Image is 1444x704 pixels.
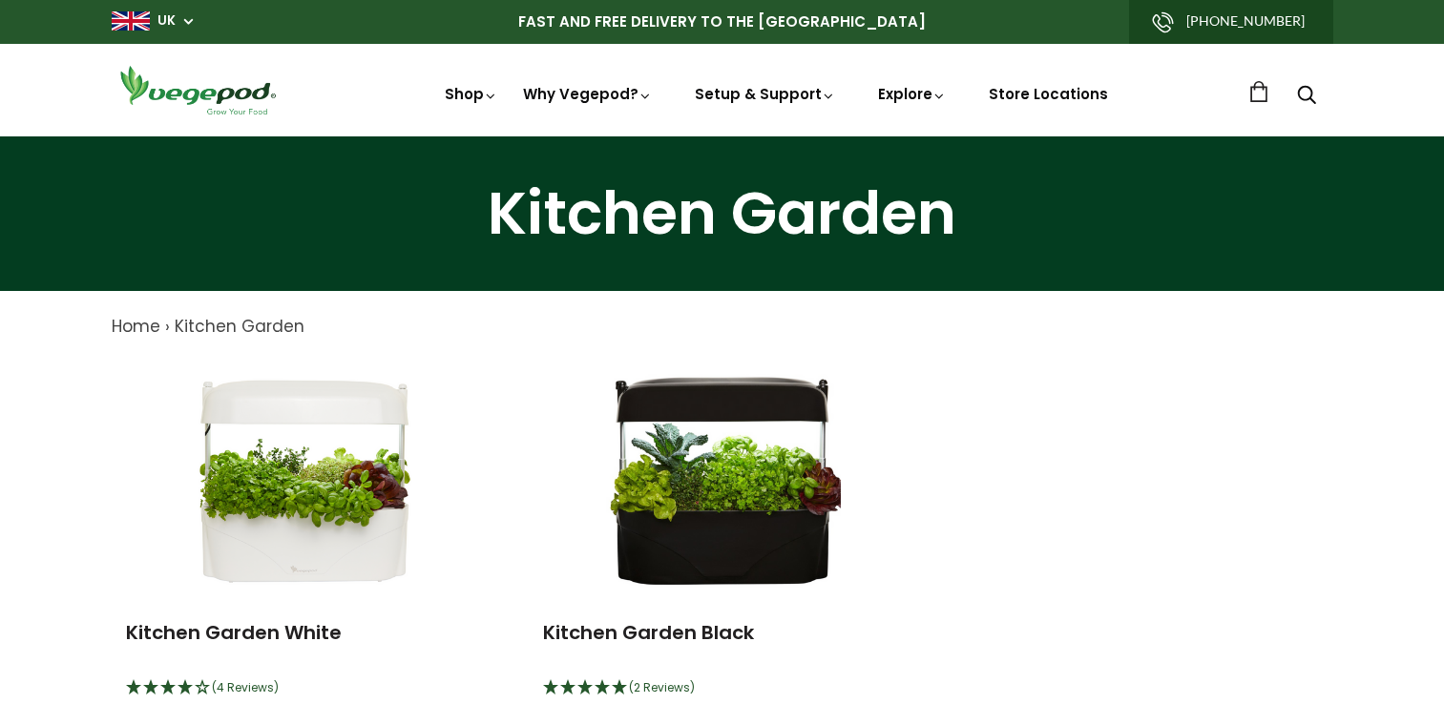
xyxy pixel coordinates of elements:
a: Shop [445,84,498,104]
a: Explore [878,84,947,104]
a: Search [1297,87,1316,107]
a: UK [157,11,176,31]
a: Kitchen Garden [175,315,304,338]
div: 5 Stars - 2 Reviews [543,676,901,701]
img: gb_large.png [112,11,150,31]
a: Home [112,315,160,338]
img: Kitchen Garden Black [602,359,841,597]
a: Setup & Support [695,84,836,104]
img: Vegepod [112,63,283,117]
a: Store Locations [989,84,1108,104]
h1: Kitchen Garden [24,184,1420,243]
a: Kitchen Garden White [126,619,342,646]
img: Kitchen Garden White [185,359,424,597]
a: Kitchen Garden Black [543,619,754,646]
span: (4 Reviews) [212,679,279,695]
a: Why Vegepod? [523,84,653,104]
span: › [165,315,170,338]
nav: breadcrumbs [112,315,1333,340]
div: 4 Stars - 4 Reviews [126,676,484,701]
span: (2 Reviews) [629,679,695,695]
